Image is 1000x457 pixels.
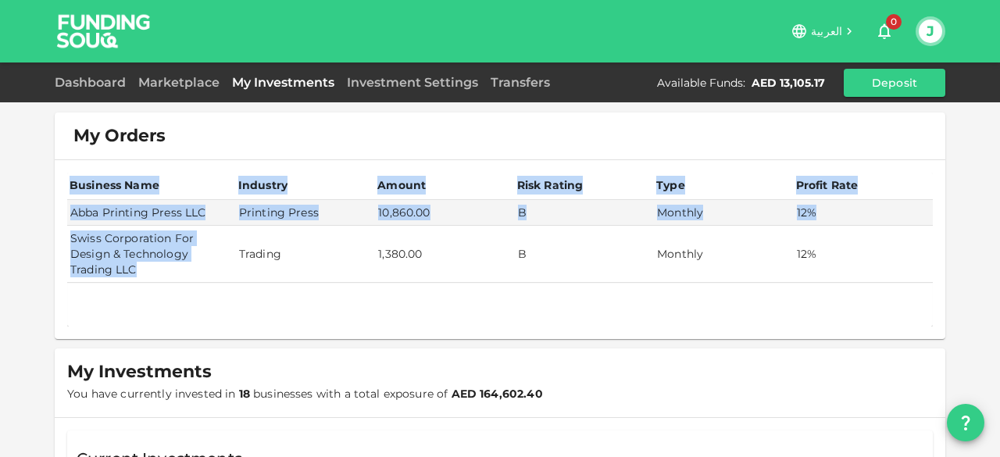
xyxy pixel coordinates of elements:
a: Marketplace [132,75,226,90]
td: 1,380.00 [375,226,514,283]
td: B [515,226,654,283]
td: B [515,200,654,226]
td: Trading [236,226,375,283]
div: AED 13,105.17 [752,75,825,91]
a: Dashboard [55,75,132,90]
button: J [919,20,942,43]
strong: AED 164,602.40 [452,387,543,401]
button: 0 [869,16,900,47]
span: 0 [886,14,902,30]
td: Printing Press [236,200,375,226]
div: Amount [377,176,426,195]
div: Risk Rating [517,176,584,195]
div: Available Funds : [657,75,745,91]
div: Profit Rate [796,176,859,195]
td: Monthly [654,200,793,226]
span: You have currently invested in businesses with a total exposure of [67,387,543,401]
td: 10,860.00 [375,200,514,226]
strong: 18 [239,387,250,401]
span: العربية [811,24,842,38]
span: My Orders [73,125,166,147]
td: 12% [794,200,934,226]
span: My Investments [67,361,212,383]
button: question [947,404,984,441]
div: Business Name [70,176,159,195]
a: My Investments [226,75,341,90]
td: 12% [794,226,934,283]
a: Investment Settings [341,75,484,90]
td: Abba Printing Press LLC [67,200,236,226]
td: Swiss Corporation For Design & Technology Trading LLC [67,226,236,283]
a: Transfers [484,75,556,90]
button: Deposit [844,69,945,97]
div: Industry [238,176,287,195]
td: Monthly [654,226,793,283]
div: Type [656,176,687,195]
